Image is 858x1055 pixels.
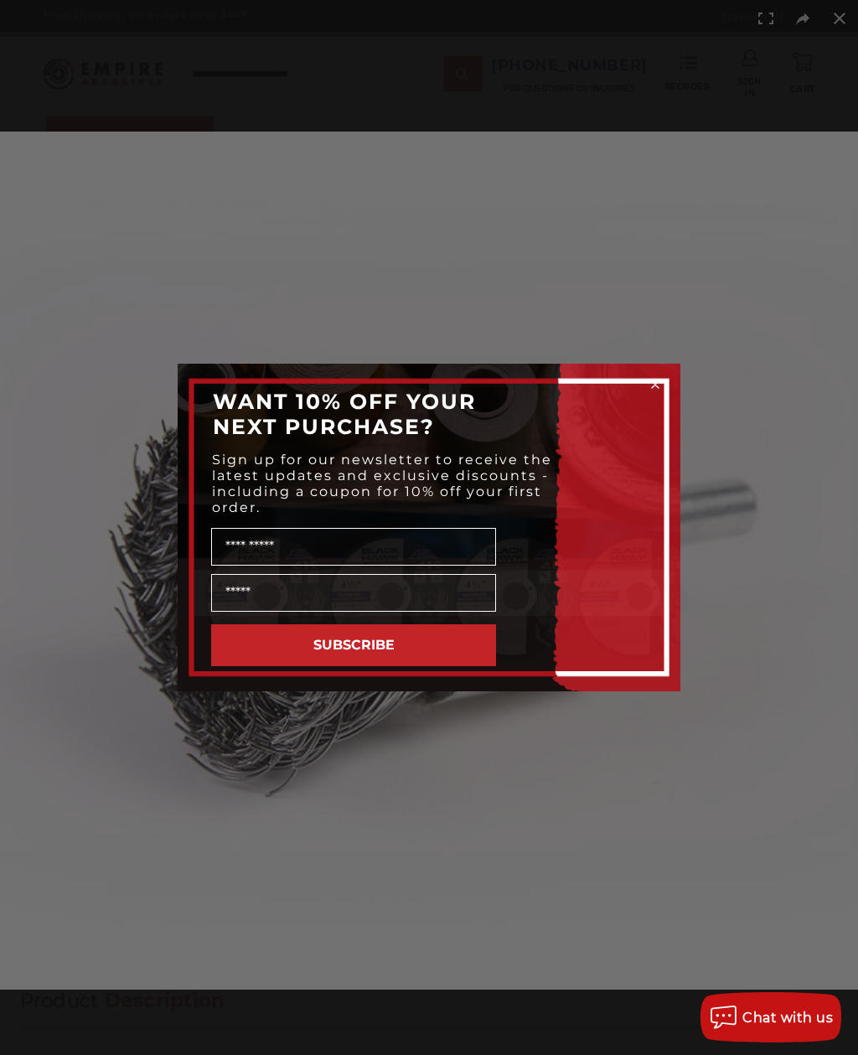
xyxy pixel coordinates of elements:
[212,452,552,515] span: Sign up for our newsletter to receive the latest updates and exclusive discounts - including a co...
[647,376,664,393] button: Close dialog
[700,992,841,1042] button: Chat with us
[211,574,496,612] input: Email
[213,389,476,439] span: WANT 10% OFF YOUR NEXT PURCHASE?
[211,624,496,666] button: SUBSCRIBE
[742,1010,833,1026] span: Chat with us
